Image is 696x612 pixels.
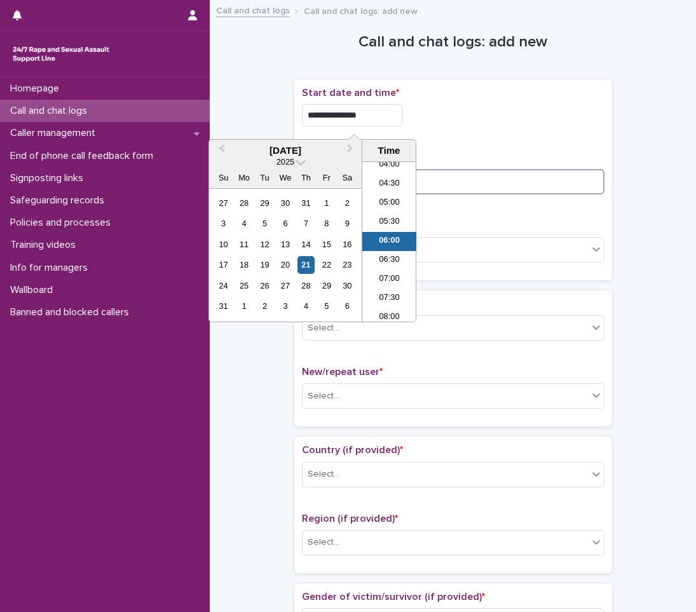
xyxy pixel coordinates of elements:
span: Region (if provided) [302,513,398,524]
div: Choose Saturday, August 30th, 2025 [339,277,356,294]
div: Choose Wednesday, August 27th, 2025 [276,277,294,294]
span: Country (if provided) [302,445,403,455]
div: Choose Monday, August 4th, 2025 [235,215,252,232]
div: Choose Wednesday, August 6th, 2025 [276,215,294,232]
div: Time [365,145,413,156]
li: 07:30 [362,289,416,308]
div: Choose Wednesday, September 3rd, 2025 [276,297,294,315]
p: End of phone call feedback form [5,150,163,162]
div: Sa [339,169,356,186]
button: Previous Month [210,141,231,161]
a: Call and chat logs [216,3,290,17]
li: 06:00 [362,232,416,251]
div: Choose Monday, September 1st, 2025 [235,297,252,315]
div: Choose Tuesday, July 29th, 2025 [256,194,273,212]
div: Choose Wednesday, August 20th, 2025 [276,256,294,273]
div: Choose Tuesday, August 5th, 2025 [256,215,273,232]
div: Fr [318,169,335,186]
li: 05:00 [362,194,416,213]
div: [DATE] [209,145,362,156]
div: Choose Sunday, August 3rd, 2025 [215,215,232,232]
p: Info for managers [5,262,98,274]
div: Choose Friday, August 1st, 2025 [318,194,335,212]
div: month 2025-08 [213,193,357,316]
div: Choose Thursday, August 7th, 2025 [297,215,315,232]
li: 08:00 [362,308,416,327]
div: Choose Monday, August 18th, 2025 [235,256,252,273]
div: Th [297,169,315,186]
p: Signposting links [5,172,93,184]
div: Select... [308,390,339,403]
div: Choose Thursday, August 21st, 2025 [297,256,315,273]
div: Choose Sunday, August 17th, 2025 [215,256,232,273]
img: rhQMoQhaT3yELyF149Cw [10,41,112,67]
div: Choose Saturday, August 9th, 2025 [339,215,356,232]
p: Safeguarding records [5,194,114,207]
div: We [276,169,294,186]
div: Choose Friday, September 5th, 2025 [318,297,335,315]
div: Choose Monday, August 11th, 2025 [235,236,252,253]
div: Choose Thursday, September 4th, 2025 [297,297,315,315]
div: Su [215,169,232,186]
p: Training videos [5,239,86,251]
p: Policies and processes [5,217,121,229]
div: Choose Friday, August 15th, 2025 [318,236,335,253]
div: Choose Tuesday, September 2nd, 2025 [256,297,273,315]
span: New/repeat user [302,367,383,377]
div: Choose Saturday, August 2nd, 2025 [339,194,356,212]
div: Choose Sunday, August 10th, 2025 [215,236,232,253]
span: Start date and time [302,88,399,98]
div: Choose Saturday, August 23rd, 2025 [339,256,356,273]
div: Choose Friday, August 29th, 2025 [318,277,335,294]
p: Call and chat logs [5,105,97,117]
div: Choose Wednesday, July 30th, 2025 [276,194,294,212]
div: Choose Monday, August 25th, 2025 [235,277,252,294]
li: 06:30 [362,251,416,270]
div: Select... [308,468,339,481]
div: Choose Sunday, August 31st, 2025 [215,297,232,315]
span: 2025 [276,157,294,167]
li: 04:00 [362,156,416,175]
div: Choose Thursday, July 31st, 2025 [297,194,315,212]
div: Choose Tuesday, August 12th, 2025 [256,236,273,253]
p: Homepage [5,83,69,95]
div: Mo [235,169,252,186]
button: Next Month [341,141,362,161]
span: Gender of victim/survivor (if provided) [302,592,485,602]
div: Select... [308,322,339,335]
div: Choose Sunday, August 24th, 2025 [215,277,232,294]
div: Choose Monday, July 28th, 2025 [235,194,252,212]
li: 04:30 [362,175,416,194]
div: Choose Saturday, August 16th, 2025 [339,236,356,253]
h1: Call and chat logs: add new [294,33,612,51]
p: Banned and blocked callers [5,306,139,318]
div: Select... [308,536,339,549]
div: Choose Thursday, August 28th, 2025 [297,277,315,294]
p: Caller management [5,127,106,139]
div: Choose Friday, August 22nd, 2025 [318,256,335,273]
p: Call and chat logs: add new [304,3,418,17]
div: Tu [256,169,273,186]
li: 05:30 [362,213,416,232]
p: Wallboard [5,284,63,296]
div: Choose Saturday, September 6th, 2025 [339,297,356,315]
div: Choose Thursday, August 14th, 2025 [297,236,315,253]
div: Choose Tuesday, August 19th, 2025 [256,256,273,273]
div: Choose Tuesday, August 26th, 2025 [256,277,273,294]
div: Choose Wednesday, August 13th, 2025 [276,236,294,253]
li: 07:00 [362,270,416,289]
div: Choose Friday, August 8th, 2025 [318,215,335,232]
div: Choose Sunday, July 27th, 2025 [215,194,232,212]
